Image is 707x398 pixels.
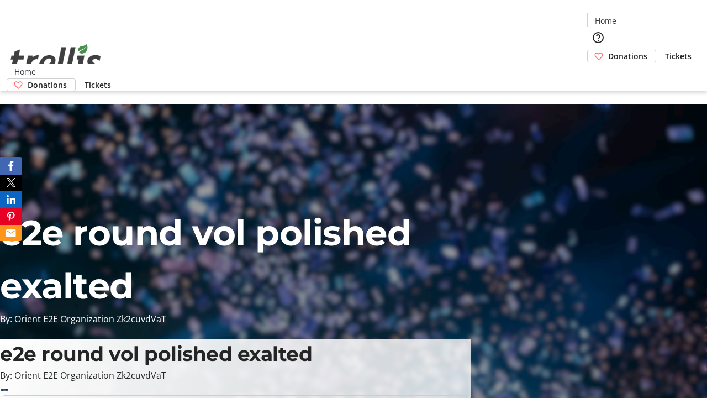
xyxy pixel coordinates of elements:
span: Donations [28,79,67,91]
button: Cart [587,62,609,85]
a: Home [7,66,43,77]
a: Donations [7,78,76,91]
img: Orient E2E Organization Zk2cuvdVaT's Logo [7,32,105,87]
span: Tickets [85,79,111,91]
span: Home [595,15,616,27]
span: Tickets [665,50,692,62]
a: Tickets [656,50,700,62]
a: Donations [587,50,656,62]
a: Tickets [76,79,120,91]
span: Home [14,66,36,77]
button: Help [587,27,609,49]
a: Home [588,15,623,27]
span: Donations [608,50,647,62]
